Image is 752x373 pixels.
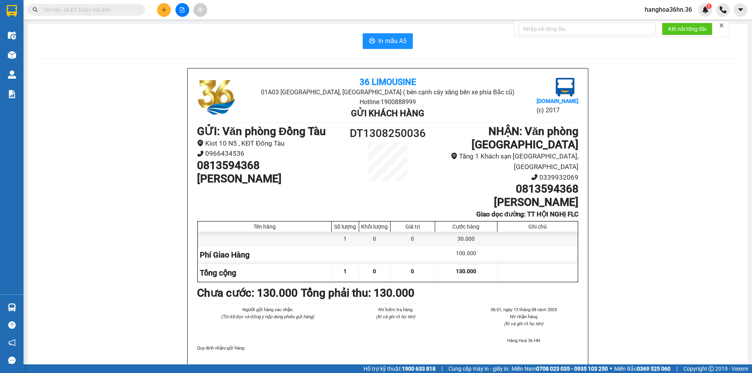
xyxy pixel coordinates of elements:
span: notification [8,339,16,346]
b: Gửi khách hàng [351,108,424,118]
li: Hotline: 1900888999 [260,97,515,107]
button: Kết nối tổng đài [662,23,712,35]
span: aim [197,7,203,13]
span: ⚪️ [610,367,612,370]
b: [DOMAIN_NAME] [537,98,578,104]
strong: 0369 525 060 [637,366,671,372]
span: In mẫu A5 [378,36,407,46]
span: hanghoa36hn.36 [638,5,698,14]
b: Chưa cước : 130.000 [197,287,298,299]
span: close [719,23,724,28]
h1: [PERSON_NAME] [197,172,340,186]
img: icon-new-feature [702,6,709,13]
span: | [676,364,678,373]
li: 0339932069 [436,172,578,183]
input: Tìm tên, số ĐT hoặc mã đơn [43,5,136,14]
button: printerIn mẫu A5 [363,33,413,49]
img: warehouse-icon [8,51,16,59]
li: Kiot 10 N5 , KĐT Đồng Tàu [197,138,340,149]
button: caret-down [734,3,747,17]
button: plus [157,3,171,17]
li: 01A03 [GEOGRAPHIC_DATA], [GEOGRAPHIC_DATA] ( bên cạnh cây xăng bến xe phía Bắc cũ) [260,87,515,97]
span: 130.000 [456,268,476,274]
strong: 1900 633 818 [402,366,436,372]
span: environment [197,140,204,146]
span: Miền Nam [512,364,608,373]
h1: 0813594368 [197,159,340,172]
li: 0966434536 [197,148,340,159]
b: NHẬN : Văn phòng [GEOGRAPHIC_DATA] [472,125,578,151]
span: 0 [373,268,376,274]
span: Hỗ trợ kỹ thuật: [363,364,436,373]
span: 1 [343,268,347,274]
li: Người gửi hàng xác nhận [213,306,322,313]
div: Số lượng [334,223,357,230]
span: phone [531,174,538,180]
span: plus [161,7,167,13]
span: Kết nối tổng đài [668,25,706,33]
button: aim [193,3,207,17]
img: logo.jpg [197,78,236,117]
img: warehouse-icon [8,31,16,40]
img: logo-vxr [7,5,17,17]
span: question-circle [8,321,16,329]
img: phone-icon [719,6,727,13]
div: Phí Giao Hàng [198,246,332,264]
span: 1 [707,4,710,9]
div: 100.000 [435,246,497,264]
div: Ghi chú [499,223,576,230]
input: Nhập số tổng đài [519,23,656,35]
b: 36 Limousine [360,77,416,87]
img: solution-icon [8,90,16,98]
b: Tổng phải thu: 130.000 [301,287,414,299]
li: 06:01, ngày 13 tháng 08 năm 2025 [469,306,578,313]
img: warehouse-icon [8,303,16,312]
i: (Tôi đã đọc và đồng ý nộp dung phiếu gửi hàng) [221,314,314,319]
span: environment [451,153,457,159]
span: Miền Bắc [614,364,671,373]
span: message [8,357,16,364]
li: Hàng Hoá 36 HN [469,337,578,344]
div: Khối lượng [361,223,388,230]
span: | [441,364,443,373]
div: Tên hàng [200,223,329,230]
div: Quy định nhận/gửi hàng : [197,344,578,351]
div: 1 [332,232,359,246]
div: 0 [359,232,390,246]
div: 0 [390,232,435,246]
span: file-add [179,7,185,13]
b: Giao dọc đường: TT HỘI NGHỊ FLC [476,210,578,218]
img: warehouse-icon [8,70,16,79]
div: Cước hàng [437,223,495,230]
li: (c) 2017 [537,105,578,115]
span: printer [369,38,375,45]
div: Giá trị [392,223,433,230]
li: NV kiểm tra hàng [341,306,450,313]
span: search [33,7,38,13]
b: GỬI : Văn phòng Đồng Tàu [197,125,326,138]
button: file-add [175,3,189,17]
i: (Kí và ghi rõ họ tên) [376,314,415,319]
i: (Kí và ghi rõ họ tên) [504,321,543,326]
span: Cung cấp máy in - giấy in: [448,364,510,373]
span: caret-down [737,6,744,13]
span: phone [197,150,204,157]
sup: 1 [706,4,712,9]
span: copyright [709,366,714,371]
img: logo.jpg [556,78,575,97]
li: Tầng 1 Khách sạn [GEOGRAPHIC_DATA], [GEOGRAPHIC_DATA] [436,151,578,172]
span: 0 [411,268,414,274]
li: NV nhận hàng [469,313,578,320]
h1: [PERSON_NAME] [436,196,578,209]
h1: 0813594368 [436,182,578,196]
strong: 0708 023 035 - 0935 103 250 [536,366,608,372]
span: Tổng cộng [200,268,236,277]
h1: DT1308250036 [340,125,436,142]
div: 30.000 [435,232,497,246]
